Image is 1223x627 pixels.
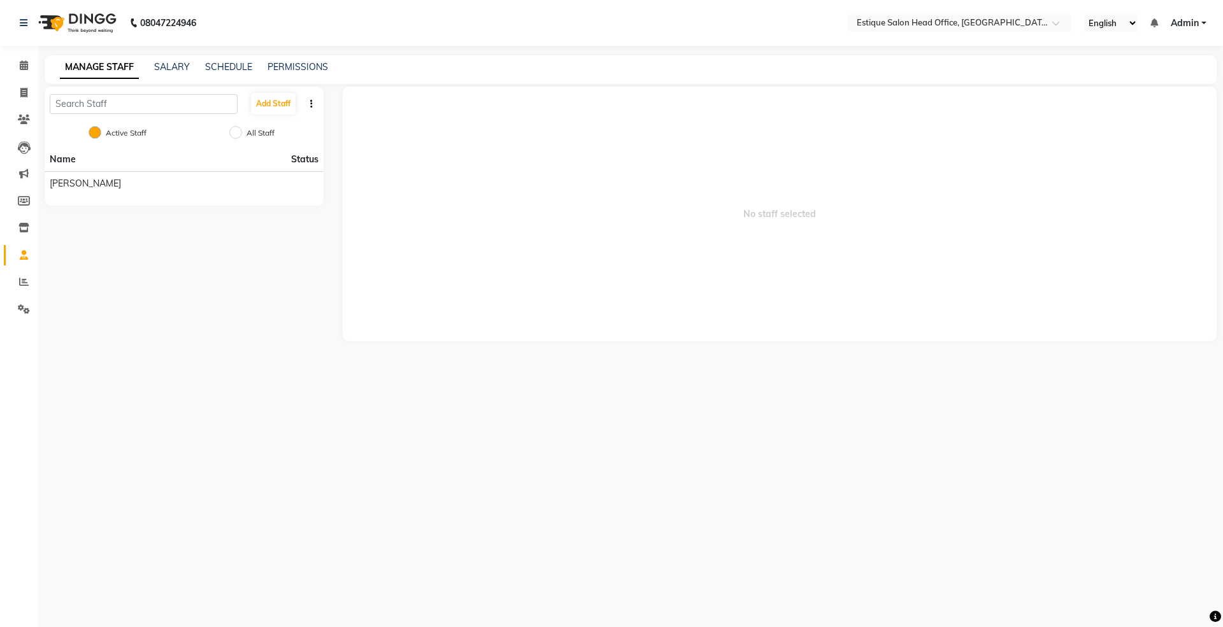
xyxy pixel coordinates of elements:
[32,5,120,41] img: logo
[247,127,275,139] label: All Staff
[251,93,296,115] button: Add Staff
[50,153,76,165] span: Name
[154,61,190,73] a: SALARY
[205,61,252,73] a: SCHEDULE
[140,5,196,41] b: 08047224946
[268,61,328,73] a: PERMISSIONS
[50,177,121,190] span: [PERSON_NAME]
[50,94,238,114] input: Search Staff
[291,153,318,166] span: Status
[343,87,1217,341] span: No staff selected
[60,56,139,79] a: MANAGE STAFF
[1171,17,1199,30] span: Admin
[106,127,147,139] label: Active Staff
